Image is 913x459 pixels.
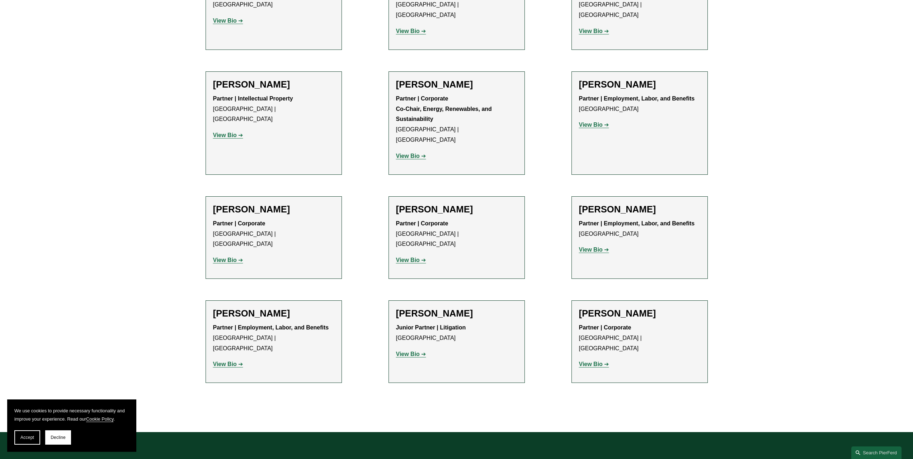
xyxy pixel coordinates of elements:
[579,28,603,34] strong: View Bio
[213,257,237,263] strong: View Bio
[579,28,609,34] a: View Bio
[45,430,71,445] button: Decline
[213,308,334,319] h2: [PERSON_NAME]
[579,219,700,239] p: [GEOGRAPHIC_DATA]
[51,435,66,440] span: Decline
[213,361,237,367] strong: View Bio
[579,247,609,253] a: View Bio
[396,323,517,343] p: [GEOGRAPHIC_DATA]
[396,79,517,90] h2: [PERSON_NAME]
[396,324,466,331] strong: Junior Partner | Litigation
[396,204,517,215] h2: [PERSON_NAME]
[213,132,237,138] strong: View Bio
[213,18,243,24] a: View Bio
[213,219,334,249] p: [GEOGRAPHIC_DATA] | [GEOGRAPHIC_DATA]
[396,257,426,263] a: View Bio
[213,220,265,226] strong: Partner | Corporate
[86,416,114,422] a: Cookie Policy
[851,446,902,459] a: Search this site
[20,435,34,440] span: Accept
[579,95,695,102] strong: Partner | Employment, Labor, and Benefits
[213,132,243,138] a: View Bio
[579,122,609,128] a: View Bio
[213,323,334,353] p: [GEOGRAPHIC_DATA] | [GEOGRAPHIC_DATA]
[396,308,517,319] h2: [PERSON_NAME]
[579,94,700,114] p: [GEOGRAPHIC_DATA]
[213,95,293,102] strong: Partner | Intellectual Property
[396,28,426,34] a: View Bio
[396,106,494,122] strong: Co-Chair, Energy, Renewables, and Sustainability
[7,399,136,452] section: Cookie banner
[213,361,243,367] a: View Bio
[396,153,426,159] a: View Bio
[396,257,420,263] strong: View Bio
[14,430,40,445] button: Accept
[579,361,609,367] a: View Bio
[396,28,420,34] strong: View Bio
[213,257,243,263] a: View Bio
[396,153,420,159] strong: View Bio
[396,351,420,357] strong: View Bio
[579,220,695,226] strong: Partner | Employment, Labor, and Benefits
[213,18,237,24] strong: View Bio
[579,79,700,90] h2: [PERSON_NAME]
[579,122,603,128] strong: View Bio
[396,94,517,145] p: [GEOGRAPHIC_DATA] | [GEOGRAPHIC_DATA]
[213,324,329,331] strong: Partner | Employment, Labor, and Benefits
[14,407,129,423] p: We use cookies to provide necessary functionality and improve your experience. Read our .
[396,95,448,102] strong: Partner | Corporate
[213,94,334,125] p: [GEOGRAPHIC_DATA] | [GEOGRAPHIC_DATA]
[213,79,334,90] h2: [PERSON_NAME]
[579,308,700,319] h2: [PERSON_NAME]
[579,323,700,353] p: [GEOGRAPHIC_DATA] | [GEOGRAPHIC_DATA]
[579,361,603,367] strong: View Bio
[579,204,700,215] h2: [PERSON_NAME]
[579,247,603,253] strong: View Bio
[396,220,448,226] strong: Partner | Corporate
[213,204,334,215] h2: [PERSON_NAME]
[579,324,631,331] strong: Partner | Corporate
[396,219,517,249] p: [GEOGRAPHIC_DATA] | [GEOGRAPHIC_DATA]
[396,351,426,357] a: View Bio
